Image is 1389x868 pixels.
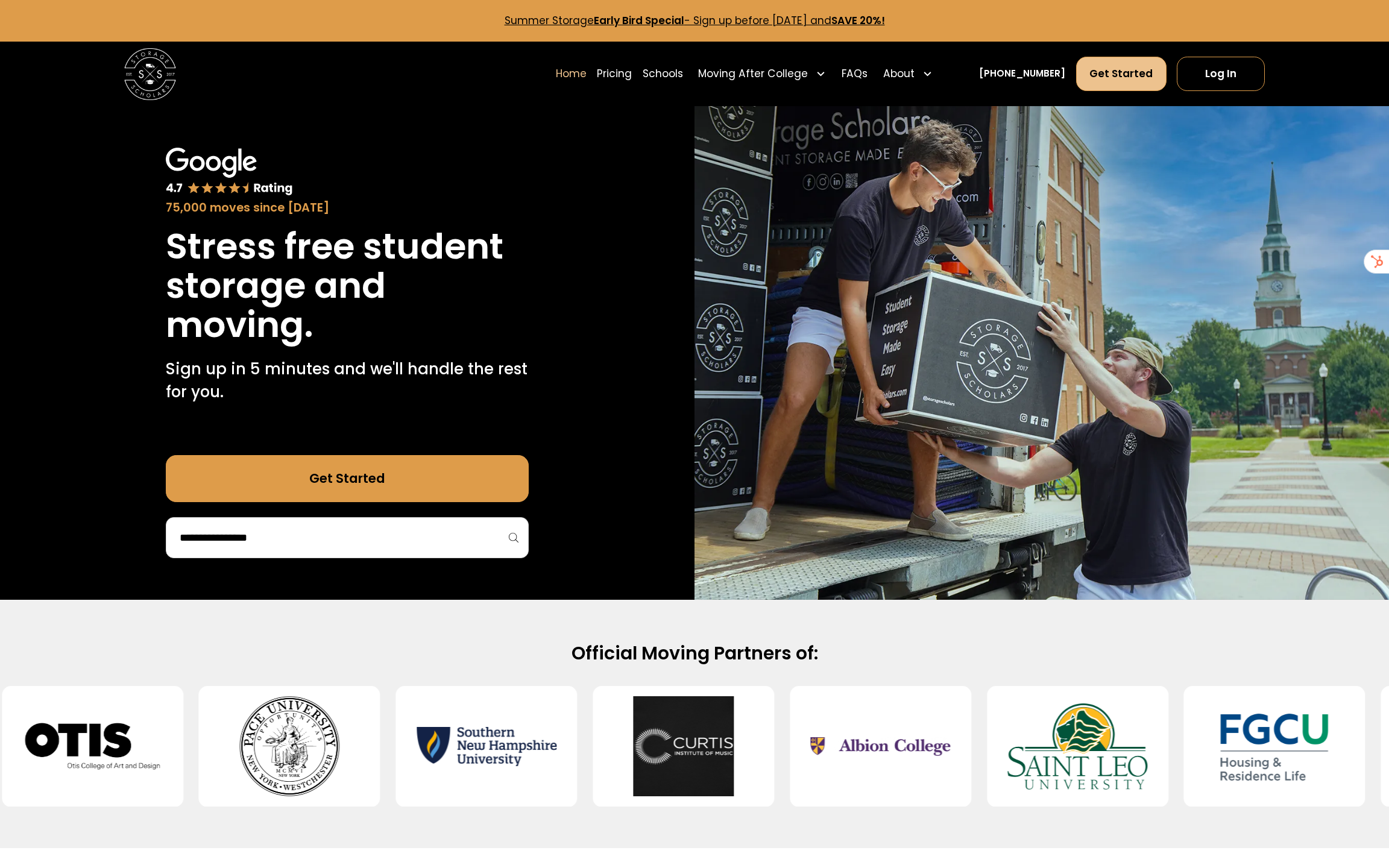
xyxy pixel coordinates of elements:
[556,55,587,92] a: Home
[166,148,293,197] img: Google 4.7 star rating
[1205,696,1344,796] img: Florida Gulf Coast University
[810,696,950,796] img: Albion College
[166,455,529,502] a: Get Started
[979,67,1065,81] a: [PHONE_NUMBER]
[505,13,885,28] a: Summer StorageEarly Bird Special- Sign up before [DATE] andSAVE 20%!
[166,199,529,216] div: 75,000 moves since [DATE]
[594,13,684,28] strong: Early Bird Special
[1007,696,1147,796] img: Saint Leo University
[124,48,176,100] img: Storage Scholars main logo
[614,696,754,796] img: Curtis Institute of Music
[831,13,885,28] strong: SAVE 20%!
[693,55,831,92] div: Moving After College
[698,66,808,82] div: Moving After College
[1076,57,1167,92] a: Get Started
[878,55,937,92] div: About
[417,696,556,796] img: Southern New Hampshire University
[219,696,359,796] img: Pace University - Pleasantville
[883,66,915,82] div: About
[842,55,868,92] a: FAQs
[694,106,1389,600] img: Storage Scholars makes moving and storage easy.
[166,357,529,404] p: Sign up in 5 minutes and we'll handle the rest for you.
[1177,57,1265,92] a: Log In
[597,55,632,92] a: Pricing
[166,227,529,344] h1: Stress free student storage and moving.
[280,641,1109,665] h2: Official Moving Partners of:
[643,55,683,92] a: Schools
[22,696,162,796] img: Otis College of Art and Design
